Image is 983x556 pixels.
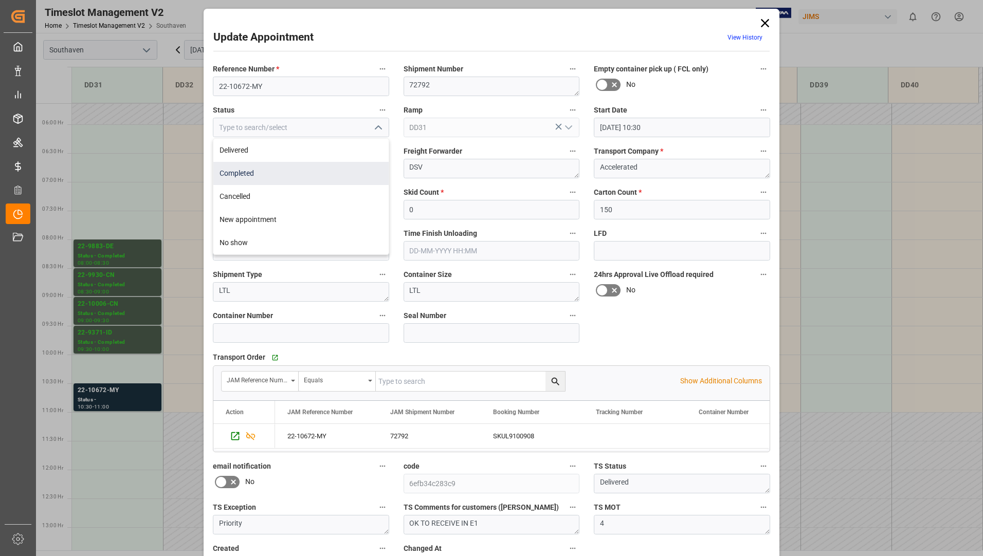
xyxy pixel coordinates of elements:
button: Skid Count * [566,186,579,199]
div: Press SPACE to select this row. [213,424,275,449]
button: Freight Forwarder [566,144,579,158]
button: Seal Number [566,309,579,322]
span: Carton Count [594,187,642,198]
span: Freight Forwarder [404,146,462,157]
input: DD-MM-YYYY HH:MM [594,118,770,137]
h2: Update Appointment [213,29,314,46]
button: code [566,459,579,473]
span: Shipment Number [404,64,463,75]
button: Ramp [566,103,579,117]
textarea: Priority [213,515,389,534]
span: TS Comments for customers ([PERSON_NAME]) [404,502,559,513]
span: No [245,476,254,487]
textarea: 4 [594,515,770,534]
span: Reference Number [213,64,279,75]
button: search button [545,372,565,391]
span: Container Number [699,409,749,416]
button: open menu [222,372,299,391]
button: Start Date [757,103,770,117]
button: Reference Number * [376,62,389,76]
button: Transport Company * [757,144,770,158]
span: Changed At [404,543,442,554]
p: Show Additional Columns [680,376,762,386]
button: open menu [560,120,576,136]
button: Shipment Number [566,62,579,76]
span: No [626,79,635,90]
button: TS MOT [757,501,770,514]
button: TS Comments for customers ([PERSON_NAME]) [566,501,579,514]
button: Status [376,103,389,117]
span: Container Size [404,269,452,280]
span: email notification [213,461,271,472]
button: Container Number [376,309,389,322]
textarea: Accelerated [594,159,770,178]
span: Transport Order [213,352,265,363]
span: Start Date [594,105,627,116]
button: Shipment Type [376,268,389,281]
div: Delivered [213,139,389,162]
textarea: LTL [213,282,389,302]
div: No show [213,231,389,254]
button: TS Status [757,459,770,473]
textarea: OK TO RECEIVE IN E1 [404,515,580,534]
span: Tracking Number [596,409,643,416]
span: Container Number [213,310,273,321]
span: TS MOT [594,502,621,513]
button: close menu [370,120,385,136]
button: Created [376,542,389,555]
div: Completed [213,162,389,185]
button: 24hrs Approval Live Offload required [757,268,770,281]
button: Container Size [566,268,579,281]
button: Time Finish Unloading [566,227,579,240]
span: Time Finish Unloading [404,228,477,239]
input: Type to search/select [213,118,389,137]
a: View History [727,34,762,41]
span: 24hrs Approval Live Offload required [594,269,714,280]
span: Ramp [404,105,423,116]
span: TS Exception [213,502,256,513]
button: Carton Count * [757,186,770,199]
button: Empty container pick up ( FCL only) [757,62,770,76]
span: No [626,285,635,295]
span: Transport Company [594,146,663,157]
div: 22-10672-MY [275,424,378,448]
button: Changed At [566,542,579,555]
input: Type to search [376,372,565,391]
button: TS Exception [376,501,389,514]
textarea: Delivered [594,474,770,493]
input: Type to search/select [404,118,580,137]
span: LFD [594,228,607,239]
span: JAM Reference Number [287,409,353,416]
div: JAM Reference Number [227,373,287,385]
button: open menu [299,372,376,391]
button: email notification [376,459,389,473]
div: Cancelled [213,185,389,208]
span: code [404,461,420,472]
textarea: LTL [404,282,580,302]
input: DD-MM-YYYY HH:MM [404,241,580,261]
span: Empty container pick up ( FCL only) [594,64,708,75]
span: Skid Count [404,187,444,198]
button: LFD [757,227,770,240]
span: Status [213,105,234,116]
div: Action [226,409,244,416]
span: Shipment Type [213,269,262,280]
span: Booking Number [493,409,539,416]
textarea: 72792 [404,77,580,96]
span: JAM Shipment Number [390,409,454,416]
span: Created [213,543,239,554]
div: Equals [304,373,365,385]
div: New appointment [213,208,389,231]
div: SKUL9100908 [481,424,584,448]
span: TS Status [594,461,626,472]
span: Seal Number [404,310,446,321]
textarea: DSV [404,159,580,178]
div: 72792 [378,424,481,448]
